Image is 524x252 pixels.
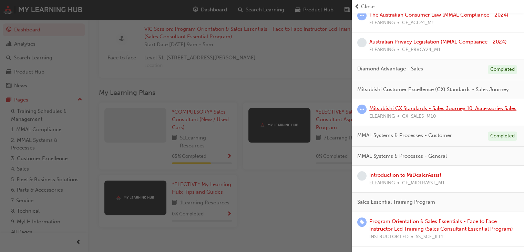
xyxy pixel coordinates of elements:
[369,218,513,232] a: Program Orientation & Sales Essentials - Face to Face Instructor Led Training (Sales Consultant E...
[369,39,507,45] a: Australian Privacy Legislation (MMAL Compliance - 2024)
[357,11,367,20] span: learningRecordVerb_ATTEMPT-icon
[369,46,395,54] span: ELEARNING
[357,65,423,73] span: Diamond Advantage - Sales
[488,65,517,74] div: Completed
[357,105,367,114] span: learningRecordVerb_ATTEMPT-icon
[402,113,436,120] span: CX_SALES_M10
[357,152,447,160] span: MMAL Systems & Processes - General
[357,217,367,227] span: learningRecordVerb_ENROLL-icon
[357,38,367,47] span: learningRecordVerb_NONE-icon
[402,179,445,187] span: CF_MIDLRASST_M1
[355,3,521,11] button: prev-iconClose
[369,19,395,27] span: ELEARNING
[369,233,409,241] span: INSTRUCTOR LED
[357,86,509,94] span: Mitsubishi Customer Excellence (CX) Standards - Sales Journey
[488,132,517,141] div: Completed
[369,105,516,112] a: Mitsubishi CX Standards - Sales Journey 10: Accessories Sales
[369,12,508,18] a: The Australian Consumer Law (MMAL Compliance - 2024)
[369,113,395,120] span: ELEARNING
[402,19,434,27] span: CF_ACL24_M1
[357,132,452,139] span: MMAL Systems & Processes - Customer
[402,46,441,54] span: CF_PRVCY24_M1
[416,233,443,241] span: SS_SCE_ILT1
[361,3,374,11] span: Close
[357,198,435,206] span: Sales Essential Training Program
[355,3,360,11] span: prev-icon
[357,171,367,181] span: learningRecordVerb_NONE-icon
[369,172,441,178] a: Introduction to MiDealerAssist
[369,179,395,187] span: ELEARNING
